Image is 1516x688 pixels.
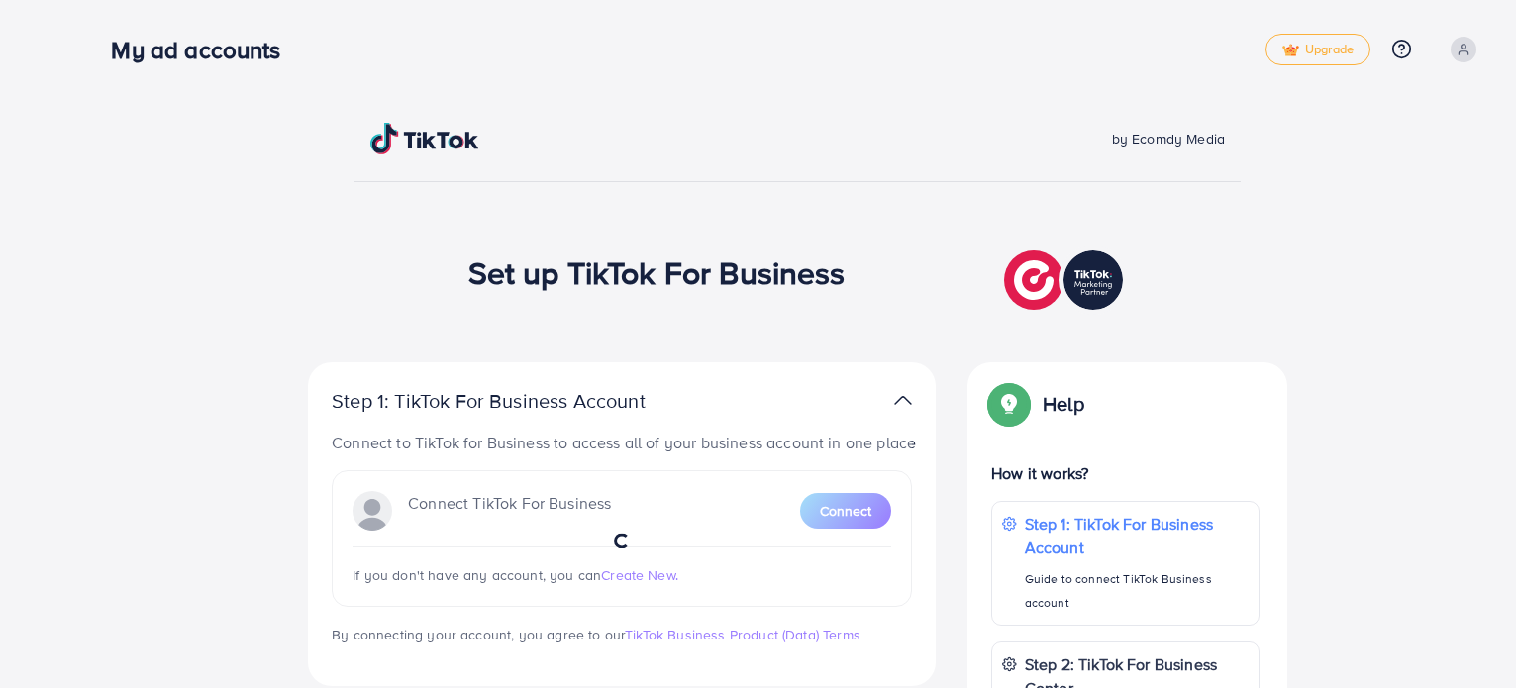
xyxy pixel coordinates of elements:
[1043,392,1084,416] p: Help
[111,36,296,64] h3: My ad accounts
[1265,34,1370,65] a: tickUpgrade
[370,123,479,154] img: TikTok
[1004,246,1128,315] img: TikTok partner
[991,461,1260,485] p: How it works?
[1282,43,1354,57] span: Upgrade
[1112,129,1225,148] span: by Ecomdy Media
[991,386,1027,422] img: Popup guide
[332,389,708,413] p: Step 1: TikTok For Business Account
[1025,512,1249,559] p: Step 1: TikTok For Business Account
[1025,567,1249,615] p: Guide to connect TikTok Business account
[468,253,846,291] h1: Set up TikTok For Business
[1282,44,1299,57] img: tick
[894,386,912,415] img: TikTok partner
